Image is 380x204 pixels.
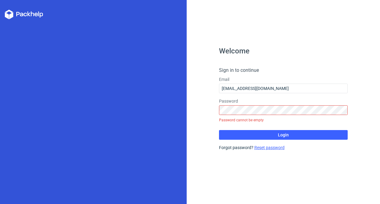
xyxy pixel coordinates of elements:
[219,47,348,55] h1: Welcome
[219,98,348,104] label: Password
[219,115,348,125] div: Password cannot be empty
[254,145,285,150] a: Reset password
[219,76,348,82] label: Email
[219,145,348,151] div: Forgot password?
[219,130,348,140] button: Login
[278,133,289,137] span: Login
[219,67,348,74] h4: Sign in to continue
